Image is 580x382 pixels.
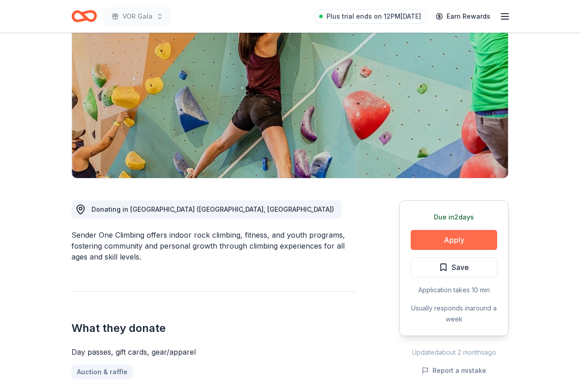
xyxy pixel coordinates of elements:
[411,257,497,277] button: Save
[411,230,497,250] button: Apply
[92,205,334,213] span: Donating in [GEOGRAPHIC_DATA] ([GEOGRAPHIC_DATA], [GEOGRAPHIC_DATA])
[104,7,171,25] button: VOR Gala
[422,365,486,376] button: Report a mistake
[71,229,356,262] div: Sender One Climbing offers indoor rock climbing, fitness, and youth programs, fostering community...
[452,261,469,273] span: Save
[430,8,496,25] a: Earn Rewards
[399,347,509,358] div: Updated about 2 months ago
[122,11,153,22] span: VOR Gala
[314,9,427,24] a: Plus trial ends on 12PM[DATE]
[326,11,421,22] span: Plus trial ends on 12PM[DATE]
[411,285,497,295] div: Application takes 10 min
[71,321,356,336] h2: What they donate
[72,4,508,178] img: Image for Sender One Climbing
[71,365,133,379] a: Auction & raffle
[71,346,356,357] div: Day passes, gift cards, gear/apparel
[71,5,97,27] a: Home
[411,303,497,325] div: Usually responds in around a week
[411,212,497,223] div: Due in 2 days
